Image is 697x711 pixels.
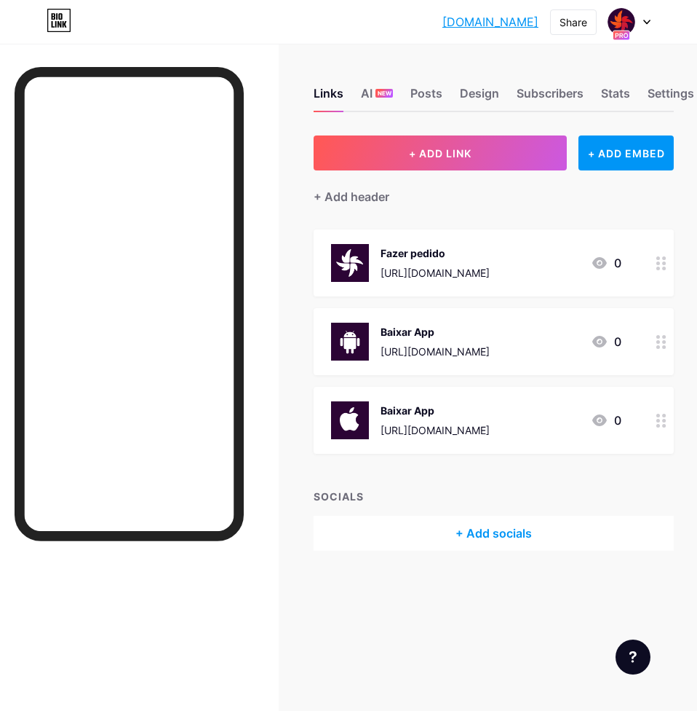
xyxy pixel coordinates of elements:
[314,516,674,551] div: + Add socials
[381,245,490,261] div: Fazer pedido
[591,254,621,272] div: 0
[331,323,369,361] img: Baixar App
[331,401,369,439] img: Baixar App
[578,135,674,170] div: + ADD EMBED
[409,147,471,160] span: + ADD LINK
[591,412,621,429] div: 0
[314,85,343,111] div: Links
[361,85,393,111] div: AI
[381,324,490,339] div: Baixar App
[381,423,490,438] div: [URL][DOMAIN_NAME]
[314,135,567,170] button: + ADD LINK
[601,85,630,111] div: Stats
[608,8,635,36] img: ventosfood
[442,13,538,31] a: [DOMAIN_NAME]
[314,188,389,205] div: + Add header
[381,344,490,359] div: [URL][DOMAIN_NAME]
[314,489,674,504] div: SOCIALS
[460,85,499,111] div: Design
[559,15,587,30] div: Share
[381,265,490,280] div: [URL][DOMAIN_NAME]
[331,244,369,282] img: Fazer pedido
[381,403,490,418] div: Baixar App
[517,85,584,111] div: Subscribers
[648,85,694,111] div: Settings
[378,89,391,98] span: NEW
[591,333,621,350] div: 0
[410,85,442,111] div: Posts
